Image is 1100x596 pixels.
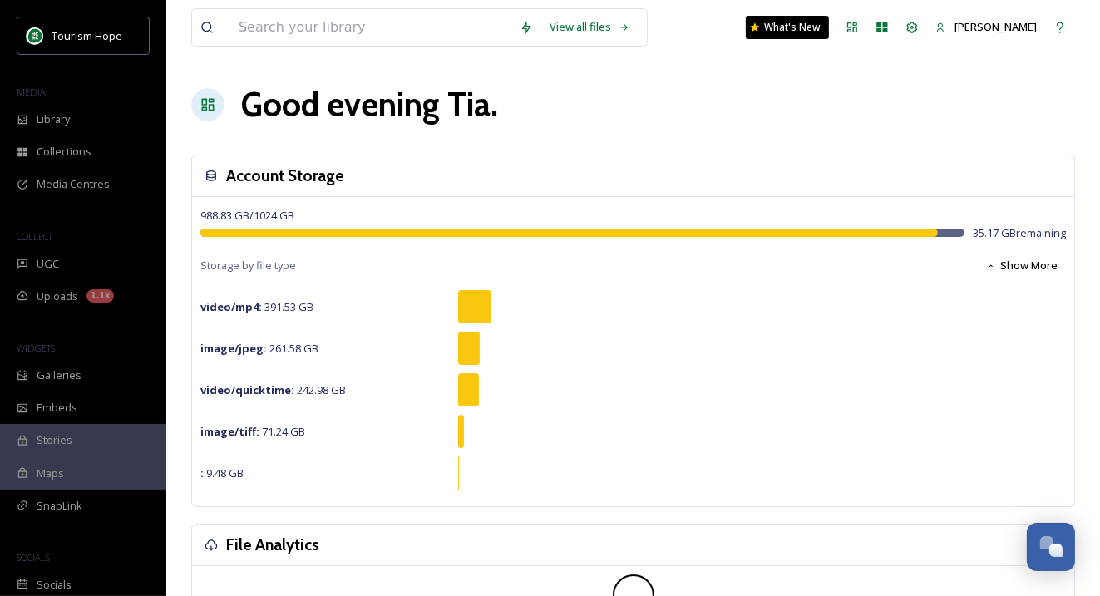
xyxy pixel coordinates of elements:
button: Show More [978,249,1066,282]
strong: video/mp4 : [200,299,262,314]
span: WIDGETS [17,342,55,354]
span: Media Centres [37,176,110,192]
span: Library [37,111,70,127]
h1: Good evening Tia . [241,80,498,130]
span: UGC [37,256,59,272]
span: Tourism Hope [52,28,122,43]
span: Galleries [37,367,81,383]
span: 35.17 GB remaining [973,225,1066,241]
h3: Account Storage [226,164,344,188]
span: Embeds [37,400,77,416]
strong: image/tiff : [200,424,259,439]
img: logo.png [27,27,43,44]
a: View all files [541,11,639,43]
span: [PERSON_NAME] [954,19,1037,34]
span: 71.24 GB [200,424,305,439]
strong: video/quicktime : [200,382,294,397]
h3: File Analytics [226,533,319,557]
a: [PERSON_NAME] [927,11,1045,43]
span: SOCIALS [17,551,50,564]
input: Search your library [230,9,511,46]
span: 242.98 GB [200,382,346,397]
span: Stories [37,432,72,448]
span: Collections [37,144,91,160]
strong: image/jpeg : [200,341,267,356]
span: Maps [37,465,64,481]
span: Storage by file type [200,258,296,273]
button: Open Chat [1027,523,1075,571]
strong: : [200,465,204,480]
span: 9.48 GB [200,465,244,480]
span: MEDIA [17,86,46,98]
a: What's New [746,16,829,39]
span: Uploads [37,288,78,304]
span: 391.53 GB [200,299,313,314]
span: Socials [37,577,72,593]
span: SnapLink [37,498,82,514]
div: 1.1k [86,289,114,303]
span: 988.83 GB / 1024 GB [200,208,294,223]
span: COLLECT [17,230,52,243]
span: 261.58 GB [200,341,318,356]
